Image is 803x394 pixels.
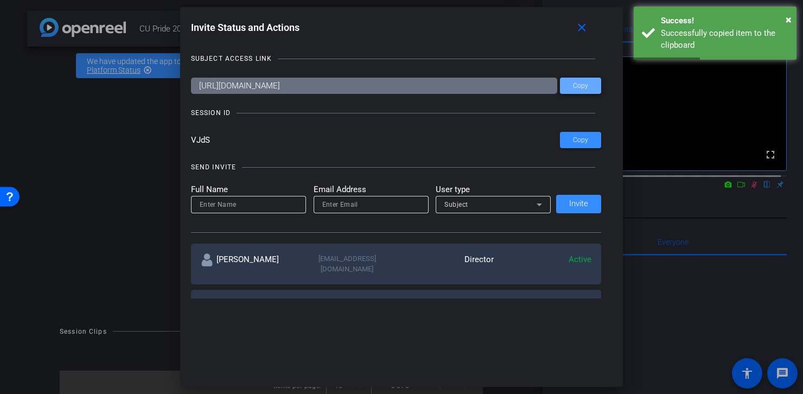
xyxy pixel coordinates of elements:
input: Enter Name [200,198,297,211]
openreel-title-line: SEND INVITE [191,162,602,173]
openreel-title-line: SUBJECT ACCESS LINK [191,53,602,64]
div: SEND INVITE [191,162,236,173]
span: Copy [573,136,588,144]
button: Copy [560,132,601,148]
input: Enter Email [322,198,420,211]
div: SESSION ID [191,107,231,118]
mat-label: User type [436,183,551,196]
div: [EMAIL_ADDRESS][DOMAIN_NAME] [298,253,396,275]
mat-label: Full Name [191,183,306,196]
mat-label: Email Address [314,183,429,196]
div: Invite Status and Actions [191,18,602,37]
div: SUBJECT ACCESS LINK [191,53,272,64]
span: Active [569,255,591,264]
span: Copy [573,82,588,90]
div: Director [396,253,494,275]
span: Subject [444,201,468,208]
div: Successfully copied item to the clipboard [661,27,788,52]
openreel-title-line: SESSION ID [191,107,602,118]
button: Copy [560,78,601,94]
div: Success! [661,15,788,27]
div: [PERSON_NAME] [201,253,298,275]
span: × [786,13,792,26]
mat-icon: close [575,21,589,35]
button: Close [786,11,792,28]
